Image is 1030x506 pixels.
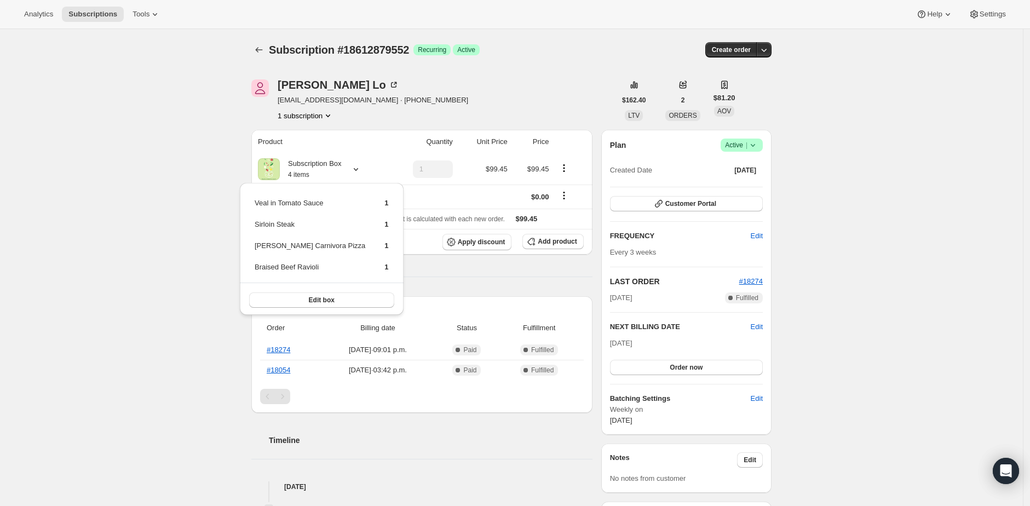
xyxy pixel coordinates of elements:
span: 1 [384,220,388,228]
th: Price [511,130,553,154]
span: Fulfilled [531,366,554,375]
button: Analytics [18,7,60,22]
span: No notes from customer [610,474,686,482]
img: product img [258,158,280,180]
td: Veal in Tomato Sauce [254,197,366,217]
h6: Batching Settings [610,393,751,404]
span: 1 [384,199,388,207]
div: Subscription Box [280,158,342,180]
span: Edit [751,393,763,404]
button: Customer Portal [610,196,763,211]
span: Fulfillment [502,323,577,334]
div: [PERSON_NAME] Lo [278,79,399,90]
button: Apply discount [442,234,512,250]
span: Customer Portal [665,199,716,208]
span: AOV [717,107,731,115]
td: Braised Beef Ravioli [254,261,366,281]
button: Edit [744,390,769,407]
span: Order now [670,363,703,372]
span: ORDERS [669,112,697,119]
h2: FREQUENCY [610,231,751,242]
span: 1 [384,242,388,250]
span: Jacqueline Lo [251,79,269,97]
td: [PERSON_NAME] Carnivora Pizza [254,240,366,260]
button: $162.40 [615,93,652,108]
span: Edit [744,456,756,464]
span: [DATE] [610,339,632,347]
h4: [DATE] [251,481,592,492]
span: Weekly on [610,404,763,415]
span: Subscription #18612879552 [269,44,409,56]
span: [EMAIL_ADDRESS][DOMAIN_NAME] · [PHONE_NUMBER] [278,95,468,106]
span: [DATE] · 09:01 p.m. [324,344,433,355]
h2: NEXT BILLING DATE [610,321,751,332]
span: Fulfilled [531,346,554,354]
button: Product actions [278,110,333,121]
button: Settings [962,7,1012,22]
button: #18274 [739,276,763,287]
span: Fulfilled [736,294,758,302]
span: Apply discount [458,238,505,246]
button: Edit box [249,292,394,308]
span: $99.45 [527,165,549,173]
span: Status [439,323,494,334]
span: Edit [751,231,763,242]
span: Edit box [309,296,335,304]
h3: Notes [610,452,738,468]
span: Recurring [418,45,446,54]
th: Order [260,316,320,340]
td: Sirloin Steak [254,219,366,239]
a: #18274 [739,277,763,285]
span: 2 [681,96,685,105]
span: Add product [538,237,577,246]
span: Billing date [324,323,433,334]
span: | [746,141,747,150]
a: #18274 [267,346,290,354]
th: Unit Price [456,130,511,154]
button: Add product [522,234,583,249]
nav: Pagination [260,389,584,404]
span: 1 [384,263,388,271]
h2: Plan [610,140,626,151]
span: $81.20 [713,93,735,104]
button: Help [910,7,959,22]
h2: Timeline [269,435,592,446]
button: Subscriptions [62,7,124,22]
button: Tools [126,7,167,22]
span: $99.45 [516,215,538,223]
span: Paid [463,346,476,354]
button: Order now [610,360,763,375]
span: $162.40 [622,96,646,105]
button: 2 [675,93,692,108]
span: LTV [628,112,640,119]
span: Active [457,45,475,54]
button: Subscriptions [251,42,267,58]
button: [DATE] [728,163,763,178]
button: Edit [737,452,763,468]
th: Product [251,130,388,154]
button: Edit [744,227,769,245]
button: Edit [751,321,763,332]
span: Paid [463,366,476,375]
span: Tools [133,10,149,19]
a: #18054 [267,366,290,374]
span: [DATE] [610,416,632,424]
span: Help [927,10,942,19]
h2: Payment attempts [260,305,584,316]
span: $0.00 [531,193,549,201]
span: Active [725,140,758,151]
button: Create order [705,42,757,58]
span: [DATE] [610,292,632,303]
span: Subscriptions [68,10,117,19]
span: Create order [712,45,751,54]
button: Shipping actions [555,189,573,202]
span: [DATE] [734,166,756,175]
span: $99.45 [486,165,508,173]
span: Every 3 weeks [610,248,657,256]
button: Product actions [555,162,573,174]
span: [DATE] · 03:42 p.m. [324,365,433,376]
span: Analytics [24,10,53,19]
h2: LAST ORDER [610,276,739,287]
